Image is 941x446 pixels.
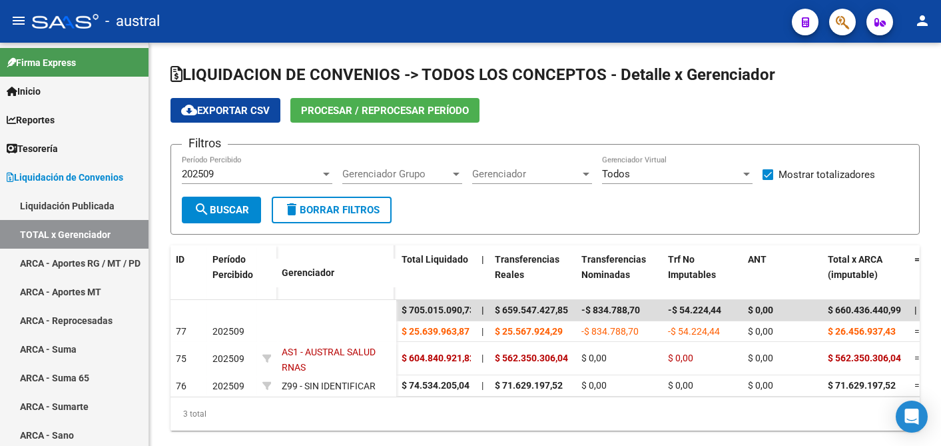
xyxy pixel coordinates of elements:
mat-icon: search [194,201,210,217]
span: -$ 54.224,44 [668,305,721,315]
mat-icon: person [914,13,930,29]
mat-icon: delete [284,201,300,217]
span: $ 705.015.090,73 [402,305,475,315]
span: $ 0,00 [668,380,693,391]
span: Gerenciador [282,267,334,278]
span: $ 0,00 [748,305,773,315]
span: | [481,254,484,265]
span: = [914,326,920,337]
span: $ 0,00 [581,353,607,363]
span: $ 0,00 [748,326,773,337]
span: | [481,353,483,363]
span: 75 [176,353,186,364]
span: Transferencias Reales [495,254,559,280]
span: $ 659.547.427,85 [495,305,568,315]
span: $ 0,00 [668,353,693,363]
mat-icon: menu [11,13,27,29]
span: Buscar [194,204,249,216]
span: | [481,380,483,391]
span: $ 26.456.937,43 [828,326,896,337]
span: Exportar CSV [181,105,270,117]
datatable-header-cell: Trf No Imputables [663,245,743,304]
span: $ 0,00 [581,380,607,391]
datatable-header-cell: Transferencias Reales [489,245,576,304]
span: AS1 - AUSTRAL SALUD RNAS [282,347,376,373]
span: = [914,254,920,265]
span: ID [176,254,184,265]
div: Open Intercom Messenger [896,401,928,433]
span: 202509 [212,381,244,391]
span: Gerenciador [472,168,580,180]
span: Trf No Imputables [668,254,716,280]
span: $ 562.350.306,04 [828,353,901,363]
span: Firma Express [7,55,76,70]
span: Todos [602,168,630,180]
span: $ 0,00 [748,353,773,363]
span: Reportes [7,113,55,127]
span: LIQUIDACION DE CONVENIOS -> TODOS LOS CONCEPTOS - Detalle x Gerenciador [170,65,775,84]
span: -$ 54.224,44 [668,326,720,337]
span: $ 25.639.963,87 [402,326,470,337]
h3: Filtros [182,134,228,153]
datatable-header-cell: | [476,245,489,304]
span: | [914,305,917,315]
span: $ 74.534.205,04 [402,380,470,391]
span: Procesar / Reprocesar período [301,105,469,117]
span: Transferencias Nominadas [581,254,646,280]
span: | [481,326,483,337]
span: $ 562.350.306,04 [495,353,568,363]
mat-icon: cloud_download [181,102,197,118]
span: 202509 [212,326,244,337]
button: Procesar / Reprocesar período [290,98,479,123]
span: Total Liquidado [402,254,468,265]
span: Tesorería [7,141,58,156]
datatable-header-cell: = [909,245,926,304]
datatable-header-cell: Gerenciador [276,259,396,287]
span: - austral [105,7,160,36]
span: 76 [176,381,186,391]
button: Borrar Filtros [272,197,392,223]
span: $ 604.840.921,82 [402,353,475,363]
span: = [914,353,920,363]
span: Borrar Filtros [284,204,380,216]
span: = [914,380,920,391]
span: 202509 [182,168,214,180]
span: 77 [176,326,186,337]
span: -$ 834.788,70 [581,326,639,337]
span: $ 0,00 [748,380,773,391]
span: Mostrar totalizadores [779,167,875,183]
button: Buscar [182,197,261,223]
span: 202509 [212,353,244,364]
span: $ 71.629.197,52 [495,380,563,391]
span: $ 25.567.924,29 [495,326,563,337]
button: Exportar CSV [170,98,280,123]
datatable-header-cell: Total x ARCA (imputable) [822,245,909,304]
div: 3 total [170,397,920,431]
span: Z99 - SIN IDENTIFICAR [282,381,376,391]
datatable-header-cell: Período Percibido [207,245,257,301]
span: $ 71.629.197,52 [828,380,896,391]
datatable-header-cell: Total Liquidado [396,245,476,304]
datatable-header-cell: ANT [743,245,822,304]
span: Período Percibido [212,254,253,280]
span: Liquidación de Convenios [7,170,123,185]
span: Total x ARCA (imputable) [828,254,882,280]
span: Inicio [7,84,41,99]
span: $ 660.436.440,99 [828,305,901,315]
datatable-header-cell: Transferencias Nominadas [576,245,663,304]
span: Gerenciador Grupo [342,168,450,180]
span: | [481,305,484,315]
span: -$ 834.788,70 [581,305,640,315]
datatable-header-cell: ID [170,245,207,301]
span: ANT [748,254,767,265]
